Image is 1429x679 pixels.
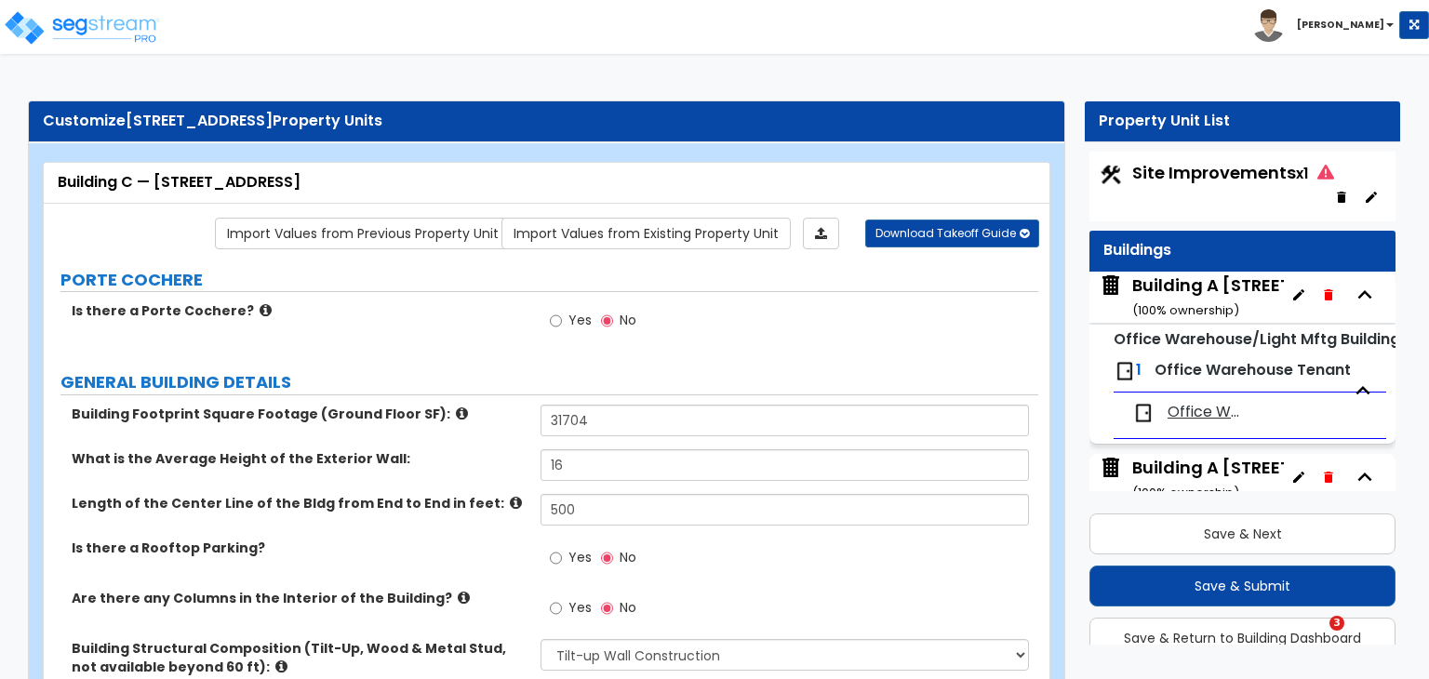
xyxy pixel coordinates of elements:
[1291,616,1336,660] iframe: Intercom live chat
[215,218,511,249] a: Import the dynamic attribute values from previous properties.
[1132,161,1334,184] span: Site Improvements
[601,548,613,568] input: No
[260,303,272,317] i: click for more info!
[1099,456,1123,480] img: building.svg
[1089,566,1396,606] button: Save & Submit
[550,548,562,568] input: Yes
[1132,456,1389,503] div: Building A [STREET_ADDRESS]
[43,111,1050,132] div: Customize Property Units
[1136,359,1142,380] span: 1
[1132,301,1239,319] small: ( 100 % ownership)
[1114,360,1136,382] img: door.png
[1099,273,1123,298] img: building.svg
[620,598,636,617] span: No
[1099,456,1284,503] span: Building A 6210-6248 Westline Drive
[1329,616,1344,631] span: 3
[1114,328,1400,350] small: Office Warehouse/Light Mftg Building
[1132,484,1239,501] small: ( 100 % ownership)
[72,494,527,513] label: Length of the Center Line of the Bldg from End to End in feet:
[1296,164,1308,183] small: x1
[601,598,613,619] input: No
[875,225,1016,241] span: Download Takeoff Guide
[550,598,562,619] input: Yes
[1099,111,1386,132] div: Property Unit List
[510,496,522,510] i: click for more info!
[1089,618,1396,659] button: Save & Return to Building Dashboard
[72,449,527,468] label: What is the Average Height of the Exterior Wall:
[501,218,791,249] a: Import the dynamic attribute values from existing properties.
[1168,402,1247,423] span: Office Warehouse Tenant
[275,659,287,673] i: click for more info!
[1099,273,1284,321] span: Building A 6210-6248 Westline Drive
[60,268,1038,292] label: PORTE COCHERE
[72,589,527,607] label: Are there any Columns in the Interior of the Building?
[1132,402,1155,424] img: door.png
[568,548,592,566] span: Yes
[1252,9,1285,42] img: avatar.png
[1089,513,1396,554] button: Save & Next
[458,591,470,605] i: click for more info!
[72,639,527,676] label: Building Structural Composition (Tilt-Up, Wood & Metal Stud, not available beyond 60 ft):
[620,311,636,329] span: No
[126,110,273,131] span: [STREET_ADDRESS]
[1155,359,1351,380] span: Office Warehouse Tenant
[60,370,1038,394] label: GENERAL BUILDING DETAILS
[72,539,527,557] label: Is there a Rooftop Parking?
[3,9,161,47] img: logo_pro_r.png
[865,220,1039,247] button: Download Takeoff Guide
[550,311,562,331] input: Yes
[1103,240,1382,261] div: Buildings
[568,598,592,617] span: Yes
[620,548,636,566] span: No
[1132,273,1389,321] div: Building A [STREET_ADDRESS]
[1099,163,1123,187] img: Construction.png
[72,301,527,320] label: Is there a Porte Cochere?
[1297,18,1384,32] b: [PERSON_NAME]
[456,406,468,420] i: click for more info!
[803,218,839,249] a: Import the dynamic attributes value through Excel sheet
[601,311,613,331] input: No
[568,311,592,329] span: Yes
[58,172,1035,193] div: Building C — [STREET_ADDRESS]
[72,405,527,423] label: Building Footprint Square Footage (Ground Floor SF):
